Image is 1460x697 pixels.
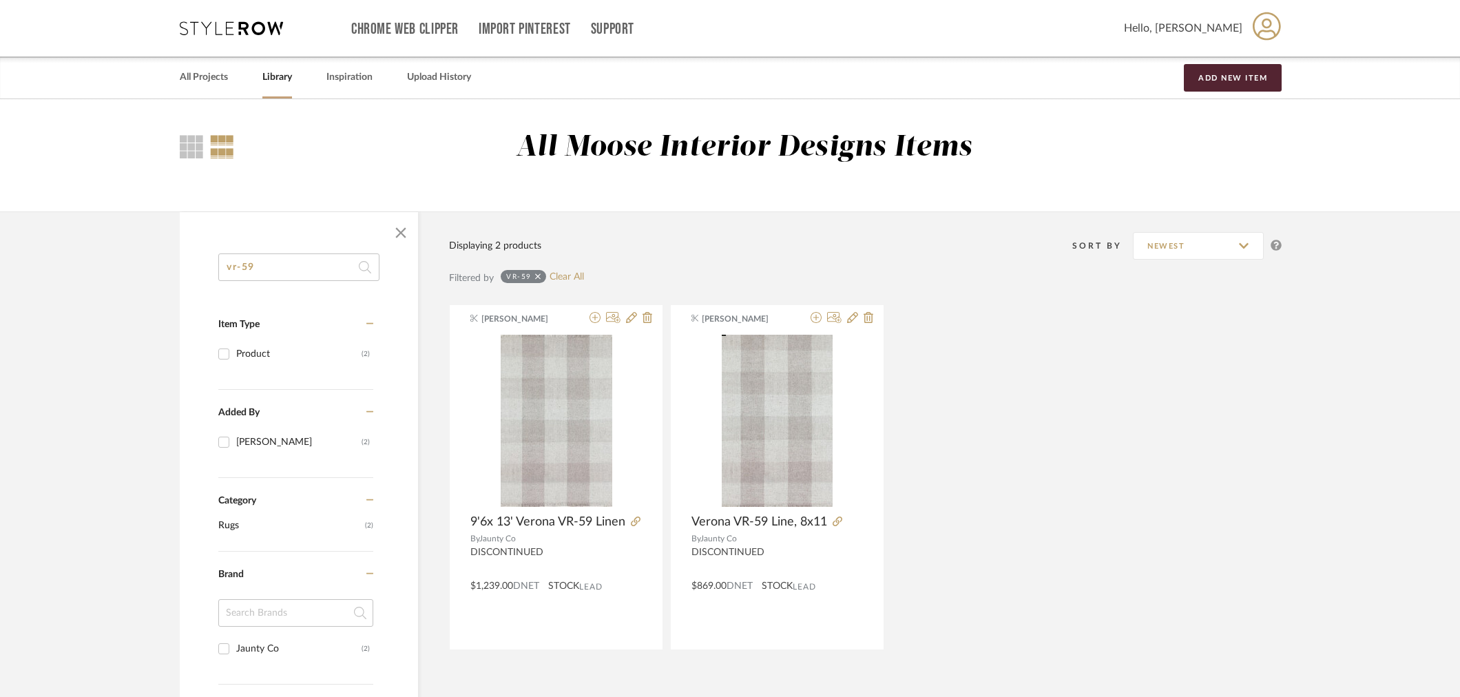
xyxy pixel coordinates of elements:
[362,343,370,365] div: (2)
[727,581,753,591] span: DNET
[236,431,362,453] div: [PERSON_NAME]
[470,534,479,543] span: By
[218,408,260,417] span: Added By
[218,599,373,627] input: Search Brands
[579,582,603,592] span: Lead
[449,238,541,253] div: Displaying 2 products
[218,320,260,329] span: Item Type
[516,130,972,165] div: All Moose Interior Designs Items
[365,514,373,537] span: (2)
[548,579,579,594] span: STOCK
[362,638,370,660] div: (2)
[351,23,459,35] a: Chrome Web Clipper
[700,534,737,543] span: Jaunty Co
[691,581,727,591] span: $869.00
[470,581,513,591] span: $1,239.00
[691,547,863,570] div: DISCONTINUED
[1072,239,1133,253] div: Sort By
[691,534,700,543] span: By
[591,23,634,35] a: Support
[262,68,292,87] a: Library
[501,335,612,507] img: 9'6x 13' Verona VR-59 Linen
[470,514,625,530] span: 9'6x 13' Verona VR-59 Linen
[218,514,362,537] span: Rugs
[1184,64,1282,92] button: Add New Item
[481,313,568,325] span: [PERSON_NAME]
[218,253,379,281] input: Search within 2 results
[180,68,228,87] a: All Projects
[513,581,539,591] span: DNET
[691,514,827,530] span: Verona VR-59 Line, 8x11
[762,579,793,594] span: STOCK
[479,23,571,35] a: Import Pinterest
[722,335,833,507] img: Verona VR-59 Line, 8x11
[218,570,244,579] span: Brand
[407,68,471,87] a: Upload History
[702,313,789,325] span: [PERSON_NAME]
[506,272,532,281] div: vr-59
[470,547,642,570] div: DISCONTINUED
[793,582,816,592] span: Lead
[362,431,370,453] div: (2)
[236,343,362,365] div: Product
[218,495,256,507] span: Category
[550,271,584,283] a: Clear All
[387,219,415,247] button: Close
[326,68,373,87] a: Inspiration
[236,638,362,660] div: Jaunty Co
[449,271,494,286] div: Filtered by
[1124,20,1242,37] span: Hello, [PERSON_NAME]
[479,534,516,543] span: Jaunty Co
